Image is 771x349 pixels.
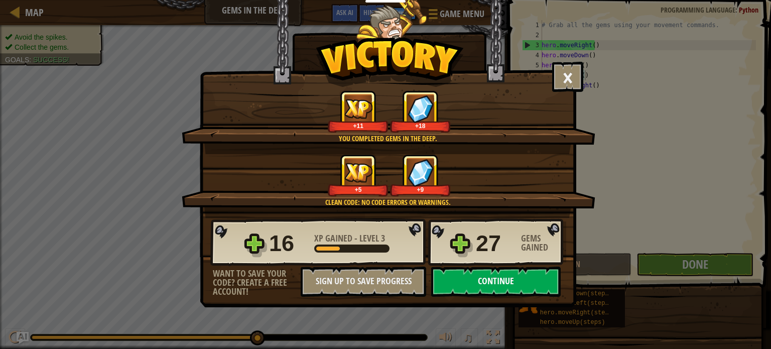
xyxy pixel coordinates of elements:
[213,269,301,296] div: Want to save your code? Create a free account!
[357,232,381,245] span: Level
[392,186,449,193] div: +9
[381,232,385,245] span: 3
[408,159,434,186] img: Gems Gained
[229,197,546,207] div: Clean code: no code errors or warnings.
[316,37,464,87] img: Victory
[408,95,434,123] img: Gems Gained
[229,134,546,144] div: You completed Gems in the Deep.
[392,122,449,130] div: +18
[521,234,566,252] div: Gems Gained
[314,234,385,243] div: -
[476,227,515,260] div: 27
[344,99,372,119] img: XP Gained
[344,163,372,182] img: XP Gained
[314,232,354,245] span: XP Gained
[330,122,387,130] div: +11
[269,227,308,260] div: 16
[552,62,583,92] button: ×
[431,267,561,297] button: Continue
[301,267,426,297] button: Sign Up to Save Progress
[330,186,387,193] div: +5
